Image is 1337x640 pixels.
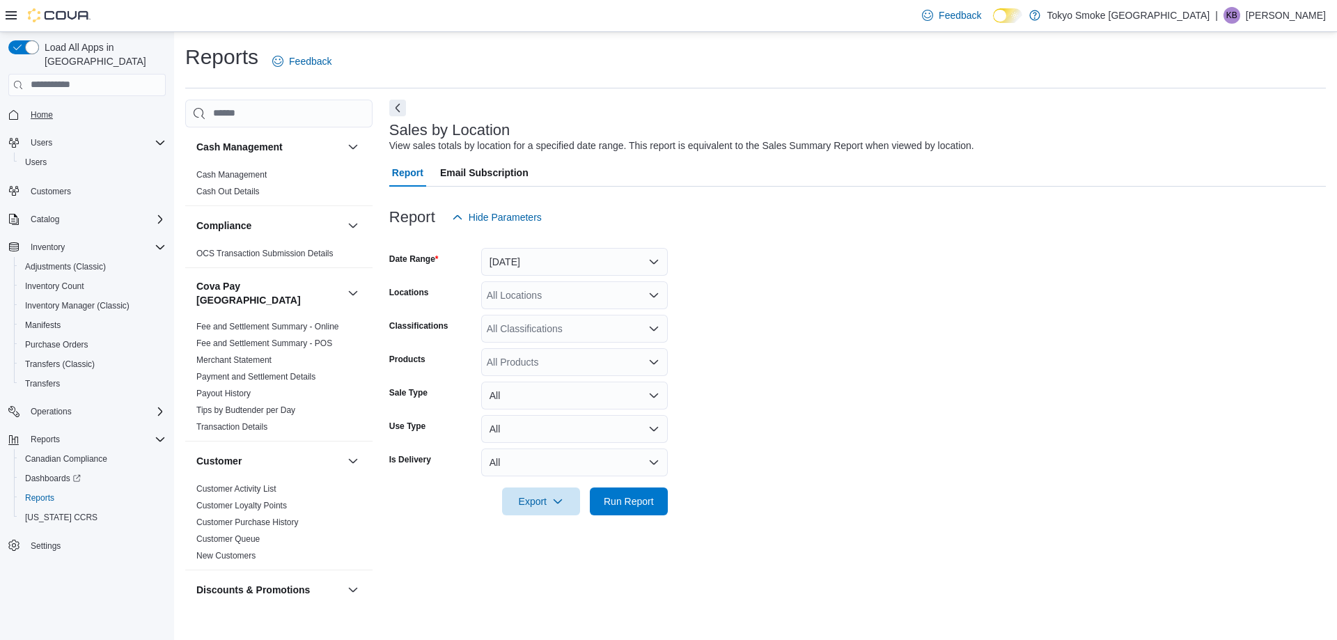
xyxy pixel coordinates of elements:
p: | [1215,7,1218,24]
span: Transfers (Classic) [25,359,95,370]
span: Cash Out Details [196,186,260,197]
button: Reports [25,431,65,448]
span: Tips by Budtender per Day [196,405,295,416]
button: Canadian Compliance [14,449,171,469]
span: Customers [31,186,71,197]
button: Operations [25,403,77,420]
span: New Customers [196,550,256,561]
button: Customers [3,180,171,201]
div: Cash Management [185,166,373,205]
button: Discounts & Promotions [345,582,361,598]
span: Transfers (Classic) [19,356,166,373]
a: Users [19,154,52,171]
button: Users [14,153,171,172]
button: Cash Management [196,140,342,154]
label: Is Delivery [389,454,431,465]
span: Transfers [25,378,60,389]
a: Customers [25,183,77,200]
span: Adjustments (Classic) [19,258,166,275]
a: Canadian Compliance [19,451,113,467]
span: Reports [25,492,54,504]
span: Users [31,137,52,148]
span: [US_STATE] CCRS [25,512,97,523]
span: Users [19,154,166,171]
button: Discounts & Promotions [196,583,342,597]
button: Purchase Orders [14,335,171,354]
span: Canadian Compliance [25,453,107,465]
a: Payment and Settlement Details [196,372,315,382]
h3: Sales by Location [389,122,510,139]
button: Export [502,487,580,515]
h3: Customer [196,454,242,468]
span: Export [510,487,572,515]
button: Users [25,134,58,151]
button: [DATE] [481,248,668,276]
label: Date Range [389,253,439,265]
a: Tips by Budtender per Day [196,405,295,415]
span: Purchase Orders [19,336,166,353]
button: Reports [3,430,171,449]
button: Open list of options [648,290,659,301]
span: Cash Management [196,169,267,180]
span: Run Report [604,494,654,508]
nav: Complex example [8,99,166,592]
span: Settings [31,540,61,552]
a: Settings [25,538,66,554]
span: Load All Apps in [GEOGRAPHIC_DATA] [39,40,166,68]
button: Catalog [25,211,65,228]
button: Cova Pay [GEOGRAPHIC_DATA] [196,279,342,307]
p: [PERSON_NAME] [1246,7,1326,24]
button: Transfers [14,374,171,393]
div: Cova Pay [GEOGRAPHIC_DATA] [185,318,373,441]
span: Dashboards [19,470,166,487]
span: Home [31,109,53,120]
button: All [481,448,668,476]
span: Purchase Orders [25,339,88,350]
button: Cova Pay [GEOGRAPHIC_DATA] [345,285,361,302]
a: OCS Transaction Submission Details [196,249,334,258]
button: Settings [3,536,171,556]
label: Locations [389,287,429,298]
span: Catalog [31,214,59,225]
span: Operations [31,406,72,417]
a: Dashboards [19,470,86,487]
label: Sale Type [389,387,428,398]
span: Washington CCRS [19,509,166,526]
div: Compliance [185,245,373,267]
span: Email Subscription [440,159,529,187]
a: Inventory Manager (Classic) [19,297,135,314]
button: Transfers (Classic) [14,354,171,374]
span: Inventory Manager (Classic) [25,300,130,311]
span: Manifests [19,317,166,334]
a: Reports [19,490,60,506]
a: Transaction Details [196,422,267,432]
a: Feedback [267,47,337,75]
span: Canadian Compliance [19,451,166,467]
a: Customer Purchase History [196,517,299,527]
h3: Compliance [196,219,251,233]
button: Home [3,104,171,125]
h1: Reports [185,43,258,71]
span: Inventory [31,242,65,253]
span: Customer Activity List [196,483,276,494]
button: Inventory [25,239,70,256]
button: Customer [196,454,342,468]
div: View sales totals by location for a specified date range. This report is equivalent to the Sales ... [389,139,974,153]
button: Adjustments (Classic) [14,257,171,276]
span: Home [25,106,166,123]
label: Products [389,354,425,365]
button: Run Report [590,487,668,515]
span: Reports [25,431,166,448]
span: Reports [19,490,166,506]
a: Merchant Statement [196,355,272,365]
a: New Customers [196,551,256,561]
label: Use Type [389,421,425,432]
button: All [481,382,668,409]
button: Manifests [14,315,171,335]
span: Adjustments (Classic) [25,261,106,272]
label: Classifications [389,320,448,331]
a: Fee and Settlement Summary - POS [196,338,332,348]
a: Customer Queue [196,534,260,544]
